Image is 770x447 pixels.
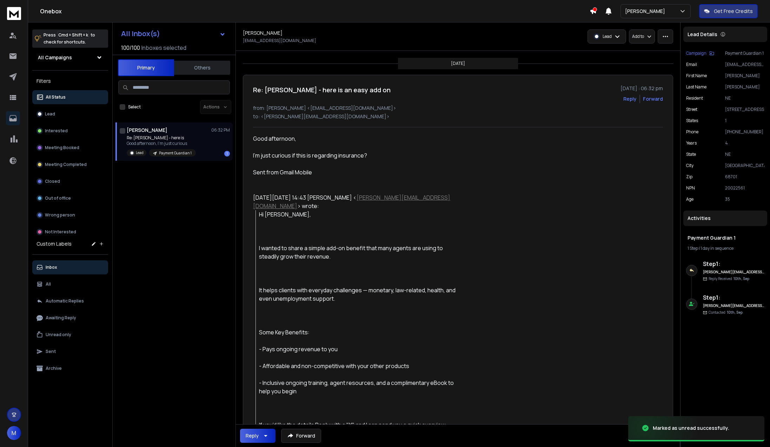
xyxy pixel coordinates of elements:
p: Unread only [46,332,71,338]
p: Re: [PERSON_NAME] - here is [127,135,196,141]
button: Wrong person [32,208,108,222]
div: Forward [643,95,663,102]
p: Add to [632,34,644,39]
button: All Campaigns [32,51,108,65]
p: Payment Guardian 1 [725,51,764,56]
p: to: <[PERSON_NAME][EMAIL_ADDRESS][DOMAIN_NAME]> [253,113,663,120]
p: State [686,152,696,157]
button: Reply [240,429,276,443]
span: 1 day in sequence [701,245,734,251]
h3: Custom Labels [36,240,72,247]
p: Email [686,62,697,67]
label: Select [128,104,141,110]
span: 1 Step [688,245,698,251]
h6: Step 1 : [703,260,764,268]
span: 100 / 100 [121,44,140,52]
p: Meeting Booked [45,145,79,151]
h6: [PERSON_NAME][EMAIL_ADDRESS][DOMAIN_NAME] [703,269,764,275]
p: [GEOGRAPHIC_DATA] [725,163,764,168]
div: Sent from Gmail Mobile [253,168,458,176]
p: NE [725,95,764,101]
p: Last Name [686,84,706,90]
button: Unread only [32,328,108,342]
p: [STREET_ADDRESS] [725,107,764,112]
button: Awaiting Reply [32,311,108,325]
p: [DATE] : 06:32 pm [620,85,663,92]
h1: All Campaigns [38,54,72,61]
p: 35 [725,196,764,202]
p: First Name [686,73,707,79]
p: Lead [603,34,612,39]
p: 06:32 PM [211,127,230,133]
p: Lead [45,111,55,117]
p: Inbox [46,265,57,270]
div: Activities [683,211,767,226]
img: logo [7,7,21,20]
h3: Filters [32,76,108,86]
button: Archive [32,361,108,375]
p: Age [686,196,693,202]
button: Reply [623,95,637,102]
p: [PERSON_NAME] [725,84,764,90]
p: Good afternoon, I’m just curious [127,141,196,146]
p: Campaign [686,51,706,56]
div: Marked as unread successfully. [653,425,729,432]
h1: Onebox [40,7,590,15]
h1: [PERSON_NAME] [243,29,283,36]
h6: Step 1 : [703,293,764,302]
p: States [686,118,698,124]
button: Forward [281,429,321,443]
button: Get Free Credits [699,4,758,18]
p: Archive [46,366,62,371]
div: 1 [224,151,230,156]
p: 4 [725,140,764,146]
button: Not Interested [32,225,108,239]
button: Lead [32,107,108,121]
p: Meeting Completed [45,162,87,167]
button: Campaign [686,51,714,56]
p: NE [725,152,764,157]
p: Resident [686,95,703,101]
p: Reply Received [709,276,749,281]
button: All [32,277,108,291]
p: All Status [46,94,66,100]
button: Others [174,60,230,75]
p: Wrong person [45,212,75,218]
p: Payment Guardian 1 [159,151,192,156]
p: [PHONE_NUMBER] [725,129,764,135]
h1: Payment Guardian 1 [688,234,763,241]
button: Automatic Replies [32,294,108,308]
p: 1 [725,118,764,124]
button: All Status [32,90,108,104]
button: Interested [32,124,108,138]
p: NPN [686,185,695,191]
p: Sent [46,349,56,354]
div: Reply [246,432,259,439]
p: 68701 [725,174,764,180]
p: Lead Details [688,31,717,38]
span: 10th, Sep [734,276,749,281]
button: Out of office [32,191,108,205]
p: Interested [45,128,68,134]
button: Sent [32,345,108,359]
div: [DATE][DATE] 14:43 [PERSON_NAME] < > wrote: [253,193,458,210]
h3: Inboxes selected [141,44,186,52]
p: Automatic Replies [46,298,84,304]
button: Primary [118,59,174,76]
p: Get Free Credits [714,8,753,15]
p: Press to check for shortcuts. [44,32,95,46]
p: City [686,163,693,168]
button: M [7,426,21,440]
p: [PERSON_NAME] [625,8,668,15]
div: Good afternoon, [253,134,458,143]
p: All [46,281,51,287]
p: 20022561 [725,185,764,191]
span: Cmd + Shift + k [57,31,89,39]
p: Out of office [45,195,71,201]
p: [EMAIL_ADDRESS][DOMAIN_NAME] [725,62,764,67]
p: Zip [686,174,692,180]
button: Inbox [32,260,108,274]
div: | [688,246,763,251]
p: Street [686,107,697,112]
